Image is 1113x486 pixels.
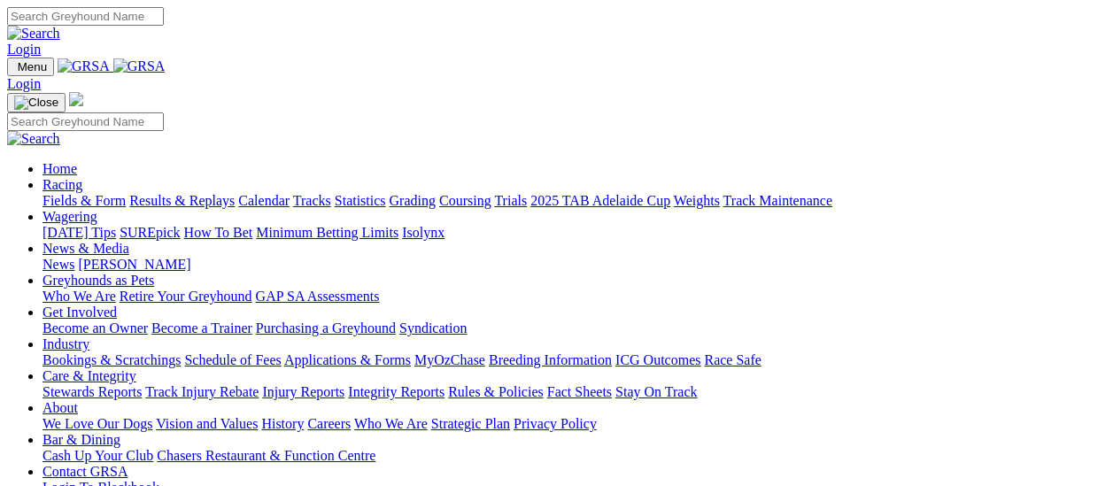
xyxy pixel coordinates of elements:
[43,464,128,479] a: Contact GRSA
[43,336,89,351] a: Industry
[7,112,164,131] input: Search
[448,384,544,399] a: Rules & Policies
[547,384,612,399] a: Fact Sheets
[7,7,164,26] input: Search
[494,193,527,208] a: Trials
[43,209,97,224] a: Wagering
[390,193,436,208] a: Grading
[43,257,1106,273] div: News & Media
[674,193,720,208] a: Weights
[156,416,258,431] a: Vision and Values
[43,368,136,383] a: Care & Integrity
[7,58,54,76] button: Toggle navigation
[78,257,190,272] a: [PERSON_NAME]
[120,225,180,240] a: SUREpick
[43,305,117,320] a: Get Involved
[399,320,467,336] a: Syndication
[7,131,60,147] img: Search
[129,193,235,208] a: Results & Replays
[43,352,181,367] a: Bookings & Scratchings
[7,93,66,112] button: Toggle navigation
[14,96,58,110] img: Close
[704,352,761,367] a: Race Safe
[43,448,1106,464] div: Bar & Dining
[43,416,152,431] a: We Love Our Dogs
[615,352,700,367] a: ICG Outcomes
[615,384,697,399] a: Stay On Track
[43,273,154,288] a: Greyhounds as Pets
[184,225,253,240] a: How To Bet
[43,416,1106,432] div: About
[307,416,351,431] a: Careers
[414,352,485,367] a: MyOzChase
[43,225,1106,241] div: Wagering
[43,257,74,272] a: News
[43,448,153,463] a: Cash Up Your Club
[151,320,252,336] a: Become a Trainer
[262,384,344,399] a: Injury Reports
[348,384,444,399] a: Integrity Reports
[43,320,1106,336] div: Get Involved
[43,289,116,304] a: Who We Are
[113,58,166,74] img: GRSA
[439,193,491,208] a: Coursing
[261,416,304,431] a: History
[43,352,1106,368] div: Industry
[7,42,41,57] a: Login
[43,384,142,399] a: Stewards Reports
[284,352,411,367] a: Applications & Forms
[256,225,398,240] a: Minimum Betting Limits
[530,193,670,208] a: 2025 TAB Adelaide Cup
[43,193,126,208] a: Fields & Form
[723,193,832,208] a: Track Maintenance
[293,193,331,208] a: Tracks
[43,225,116,240] a: [DATE] Tips
[145,384,259,399] a: Track Injury Rebate
[43,320,148,336] a: Become an Owner
[238,193,290,208] a: Calendar
[18,60,47,73] span: Menu
[157,448,375,463] a: Chasers Restaurant & Function Centre
[184,352,281,367] a: Schedule of Fees
[256,289,380,304] a: GAP SA Assessments
[7,76,41,91] a: Login
[256,320,396,336] a: Purchasing a Greyhound
[69,92,83,106] img: logo-grsa-white.png
[354,416,428,431] a: Who We Are
[43,289,1106,305] div: Greyhounds as Pets
[431,416,510,431] a: Strategic Plan
[43,384,1106,400] div: Care & Integrity
[120,289,252,304] a: Retire Your Greyhound
[489,352,612,367] a: Breeding Information
[402,225,444,240] a: Isolynx
[43,193,1106,209] div: Racing
[7,26,60,42] img: Search
[43,177,82,192] a: Racing
[335,193,386,208] a: Statistics
[43,161,77,176] a: Home
[514,416,597,431] a: Privacy Policy
[43,400,78,415] a: About
[43,241,129,256] a: News & Media
[43,432,120,447] a: Bar & Dining
[58,58,110,74] img: GRSA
